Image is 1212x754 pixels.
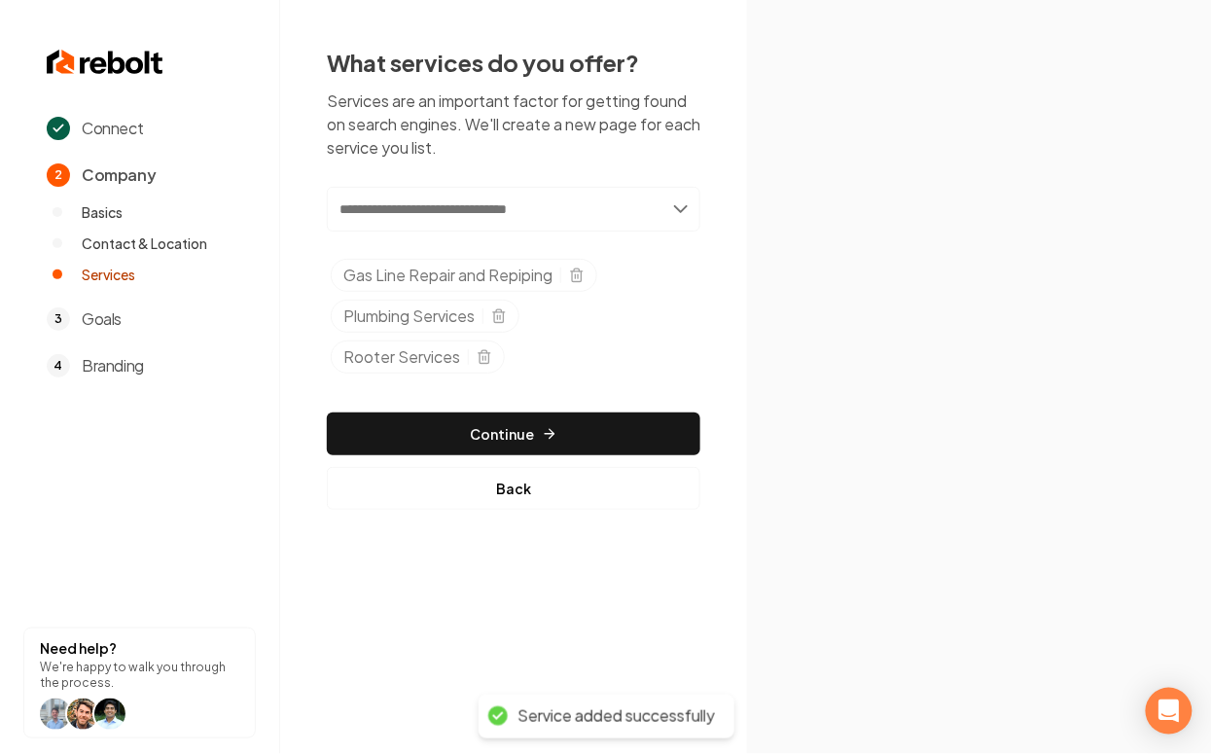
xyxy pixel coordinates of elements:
span: Company [82,163,156,187]
span: Rooter Services [343,345,460,369]
span: Contact & Location [82,233,207,253]
span: 4 [47,354,70,377]
button: Continue [327,413,700,455]
h2: What services do you offer? [327,47,700,78]
ul: Selected tags [331,259,700,381]
span: Plumbing Services [343,305,475,328]
div: Service added successfully [517,706,715,727]
div: Open Intercom Messenger [1146,688,1193,735]
span: 3 [47,307,70,331]
p: We're happy to walk you through the process. [40,660,239,691]
span: Connect [82,117,143,140]
p: Services are an important factor for getting found on search engines. We'll create a new page for... [327,90,700,160]
span: Services [82,265,135,284]
img: Rebolt Logo [47,47,163,78]
img: help icon Will [67,699,98,730]
span: Branding [82,354,144,377]
span: 2 [47,163,70,187]
span: Gas Line Repair and Repiping [343,264,553,287]
button: Need help?We're happy to walk you through the process.help icon Willhelp icon Willhelp icon arwin [23,628,256,738]
strong: Need help? [40,639,117,657]
img: help icon arwin [94,699,125,730]
span: Basics [82,202,123,222]
button: Back [327,467,700,510]
span: Goals [82,307,122,331]
img: help icon Will [40,699,71,730]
